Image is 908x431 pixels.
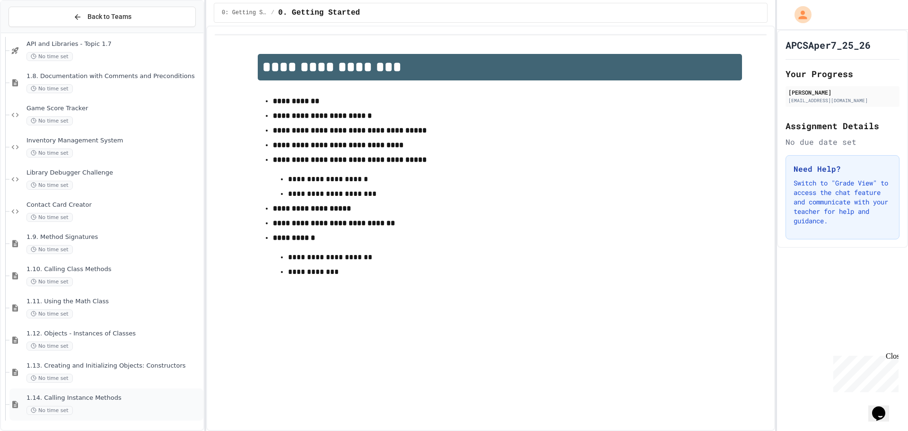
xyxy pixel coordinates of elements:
[26,40,201,48] span: API and Libraries - Topic 1.7
[26,169,201,177] span: Library Debugger Challenge
[26,137,201,145] span: Inventory Management System
[26,298,201,306] span: 1.11. Using the Math Class
[26,52,73,61] span: No time set
[26,362,201,370] span: 1.13. Creating and Initializing Objects: Constructors
[26,105,201,113] span: Game Score Tracker
[26,181,73,190] span: No time set
[26,233,201,241] span: 1.9. Method Signatures
[785,4,814,26] div: My Account
[786,67,899,80] h2: Your Progress
[26,309,73,318] span: No time set
[222,9,267,17] span: 0: Getting Started
[26,277,73,286] span: No time set
[26,265,201,273] span: 1.10. Calling Class Methods
[26,149,73,158] span: No time set
[26,330,201,338] span: 1.12. Objects - Instances of Classes
[868,393,899,422] iframe: chat widget
[271,9,274,17] span: /
[26,342,73,351] span: No time set
[26,84,73,93] span: No time set
[794,163,891,175] h3: Need Help?
[829,352,899,392] iframe: chat widget
[786,38,871,52] h1: APCSAper7_25_26
[26,201,201,209] span: Contact Card Creator
[278,7,360,18] span: 0. Getting Started
[26,116,73,125] span: No time set
[26,374,73,383] span: No time set
[26,245,73,254] span: No time set
[794,178,891,226] p: Switch to "Grade View" to access the chat feature and communicate with your teacher for help and ...
[26,72,201,80] span: 1.8. Documentation with Comments and Preconditions
[786,136,899,148] div: No due date set
[788,88,897,97] div: [PERSON_NAME]
[87,12,131,22] span: Back to Teams
[26,394,201,402] span: 1.14. Calling Instance Methods
[788,97,897,104] div: [EMAIL_ADDRESS][DOMAIN_NAME]
[26,213,73,222] span: No time set
[4,4,65,60] div: Chat with us now!Close
[786,119,899,132] h2: Assignment Details
[9,7,196,27] button: Back to Teams
[26,406,73,415] span: No time set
